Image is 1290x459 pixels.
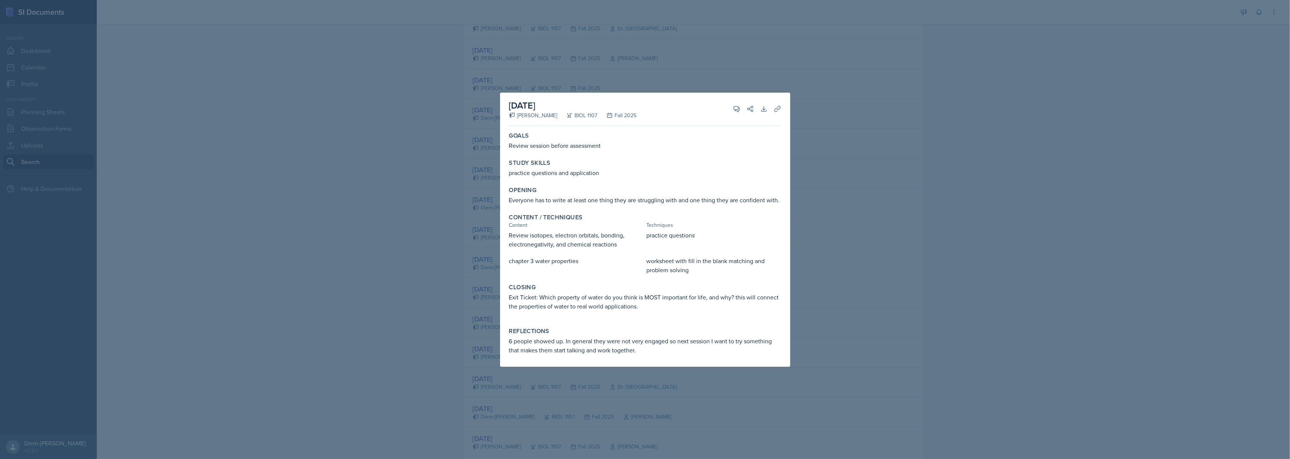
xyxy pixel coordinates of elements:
p: Exit Ticket: Which property of water do you think is MOST important for life, and why? this will ... [509,293,781,311]
div: Content [509,221,644,229]
label: Opening [509,186,537,194]
label: Content / Techniques [509,214,583,221]
label: Closing [509,284,536,291]
p: chapter 3 water properties [509,256,644,265]
p: 6 people showed up. In general they were not very engaged so next session I want to try something... [509,336,781,355]
p: practice questions and application [509,168,781,177]
div: Fall 2025 [598,112,637,119]
p: Review session before assessment [509,141,781,150]
label: Reflections [509,327,550,335]
label: Goals [509,132,529,140]
div: BIOL 1107 [558,112,598,119]
div: [PERSON_NAME] [509,112,558,119]
label: Study Skills [509,159,551,167]
p: Review isotopes, electron orbitals, bonding, electronegativity, and chemical reactions [509,231,644,249]
p: Everyone has to write at least one thing they are struggling with and one thing they are confiden... [509,195,781,205]
p: worksheet with fill in the blank matching and problem solving [647,256,781,274]
p: practice questions [647,231,781,240]
div: Techniques [647,221,781,229]
h2: [DATE] [509,99,637,112]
